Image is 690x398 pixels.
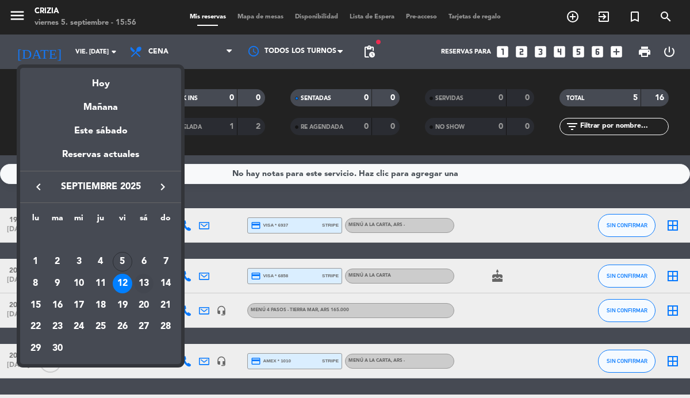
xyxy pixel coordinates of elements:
[69,252,89,271] div: 3
[20,68,181,91] div: Hoy
[26,296,45,315] div: 15
[113,317,132,337] div: 26
[68,251,90,273] td: 3 de septiembre de 2025
[25,212,47,229] th: lunes
[155,251,177,273] td: 7 de septiembre de 2025
[112,212,133,229] th: viernes
[133,316,155,338] td: 27 de septiembre de 2025
[112,251,133,273] td: 5 de septiembre de 2025
[134,252,154,271] div: 6
[134,274,154,293] div: 13
[112,273,133,294] td: 12 de septiembre de 2025
[113,296,132,315] div: 19
[48,339,67,358] div: 30
[90,212,112,229] th: jueves
[48,274,67,293] div: 9
[25,229,177,251] td: SEP.
[156,296,175,315] div: 21
[20,91,181,115] div: Mañana
[91,252,110,271] div: 4
[48,252,67,271] div: 2
[113,274,132,293] div: 12
[133,212,155,229] th: sábado
[26,252,45,271] div: 1
[112,316,133,338] td: 26 de septiembre de 2025
[134,317,154,337] div: 27
[47,294,68,316] td: 16 de septiembre de 2025
[28,179,49,194] button: keyboard_arrow_left
[90,294,112,316] td: 18 de septiembre de 2025
[155,273,177,294] td: 14 de septiembre de 2025
[32,180,45,194] i: keyboard_arrow_left
[25,338,47,359] td: 29 de septiembre de 2025
[69,296,89,315] div: 17
[90,316,112,338] td: 25 de septiembre de 2025
[47,338,68,359] td: 30 de septiembre de 2025
[156,252,175,271] div: 7
[26,317,45,337] div: 22
[133,273,155,294] td: 13 de septiembre de 2025
[155,212,177,229] th: domingo
[47,273,68,294] td: 9 de septiembre de 2025
[91,274,110,293] div: 11
[25,316,47,338] td: 22 de septiembre de 2025
[133,294,155,316] td: 20 de septiembre de 2025
[47,251,68,273] td: 2 de septiembre de 2025
[49,179,152,194] span: septiembre 2025
[155,316,177,338] td: 28 de septiembre de 2025
[91,317,110,337] div: 25
[134,296,154,315] div: 20
[47,212,68,229] th: martes
[133,251,155,273] td: 6 de septiembre de 2025
[47,316,68,338] td: 23 de septiembre de 2025
[156,180,170,194] i: keyboard_arrow_right
[112,294,133,316] td: 19 de septiembre de 2025
[25,273,47,294] td: 8 de septiembre de 2025
[20,115,181,147] div: Este sábado
[156,274,175,293] div: 14
[90,251,112,273] td: 4 de septiembre de 2025
[90,273,112,294] td: 11 de septiembre de 2025
[156,317,175,337] div: 28
[48,317,67,337] div: 23
[20,147,181,171] div: Reservas actuales
[113,252,132,271] div: 5
[68,212,90,229] th: miércoles
[91,296,110,315] div: 18
[26,274,45,293] div: 8
[69,274,89,293] div: 10
[155,294,177,316] td: 21 de septiembre de 2025
[68,294,90,316] td: 17 de septiembre de 2025
[48,296,67,315] div: 16
[25,294,47,316] td: 15 de septiembre de 2025
[69,317,89,337] div: 24
[25,251,47,273] td: 1 de septiembre de 2025
[26,339,45,358] div: 29
[68,316,90,338] td: 24 de septiembre de 2025
[68,273,90,294] td: 10 de septiembre de 2025
[152,179,173,194] button: keyboard_arrow_right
